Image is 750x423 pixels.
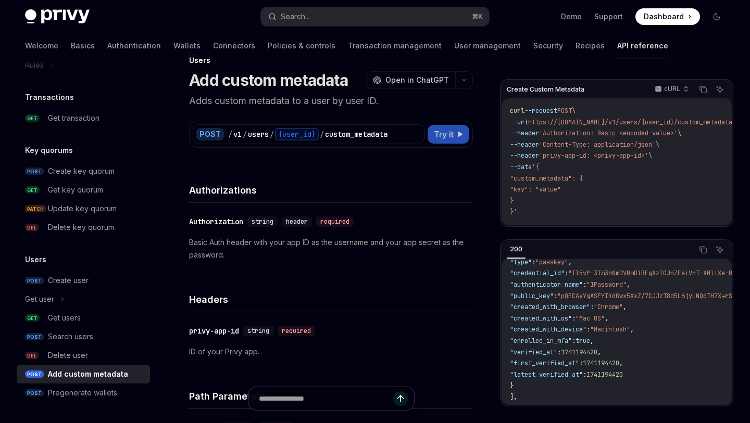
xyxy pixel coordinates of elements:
[189,183,473,197] h4: Authorizations
[434,128,454,140] span: Try it
[196,128,224,140] div: POST
[510,129,539,137] span: --header
[590,325,630,334] span: "Macintosh"
[510,185,561,194] span: "key": "value"
[510,314,572,323] span: "created_with_os"
[281,10,310,23] div: Search...
[656,140,659,149] span: \
[510,292,554,300] span: "public_key"
[189,292,473,306] h4: Headers
[48,274,89,287] div: Create user
[25,314,40,322] span: GET
[261,7,489,26] button: Search...⌘K
[568,258,572,266] span: ,
[572,337,576,345] span: :
[17,218,150,237] a: DELDelete key quorum
[48,165,115,177] div: Create key quorum
[586,280,627,289] span: "1Password"
[25,91,74,104] h5: Transactions
[17,109,150,127] a: GETGet transaction
[507,243,526,255] div: 200
[539,151,648,160] span: 'privy-app-id: <privy-app-id>'
[696,243,710,257] button: Copy the contents from the code block
[48,368,128,380] div: Add custom metadata
[286,217,308,226] span: header
[649,81,693,98] button: cURL
[510,107,524,115] span: curl
[594,303,623,311] span: "Chrome"
[619,359,623,367] span: ,
[25,352,39,360] span: DEL
[561,348,597,356] span: 1741194420
[17,162,150,181] a: POSTCreate key quorum
[644,11,684,22] span: Dashboard
[189,55,473,66] div: Users
[25,277,44,285] span: POST
[25,293,54,305] div: Get user
[510,258,532,266] span: "type"
[71,33,95,58] a: Basics
[25,114,40,122] span: GET
[17,309,150,327] a: GETGet users
[278,326,315,336] div: required
[189,236,473,261] p: Basic Auth header with your app ID as the username and your app secret as the password.
[366,71,455,89] button: Open in ChatGPT
[586,370,623,379] span: 1741194420
[510,151,539,160] span: --header
[275,128,319,140] div: {user_id}
[532,258,535,266] span: :
[17,199,150,218] a: PATCHUpdate key quorum
[385,75,449,85] span: Open in ChatGPT
[510,280,583,289] span: "authenticator_name"
[510,348,557,356] span: "verified_at"
[189,326,239,336] div: privy-app-id
[627,280,630,289] span: ,
[320,129,324,139] div: /
[316,216,354,227] div: required
[228,129,232,139] div: /
[533,33,563,58] a: Security
[189,71,348,89] h1: Add custom metadata
[107,33,161,58] a: Authentication
[630,325,634,334] span: ,
[576,337,590,345] span: true
[583,359,619,367] span: 1741194420
[583,370,586,379] span: :
[528,118,732,126] span: https://[DOMAIN_NAME]/v1/users/{user_id}/custom_metadata
[233,129,242,139] div: v1
[510,370,583,379] span: "latest_verified_at"
[554,292,557,300] span: :
[576,314,605,323] span: "Mac OS"
[247,327,269,335] span: string
[510,381,514,390] span: }
[664,85,680,93] p: cURL
[565,269,568,277] span: :
[510,269,565,277] span: "credential_id"
[243,129,247,139] div: /
[510,404,557,413] span: "mfa_methods"
[25,144,73,157] h5: Key quorums
[17,383,150,402] a: POSTPregenerate wallets
[48,221,114,234] div: Delete key quorum
[348,33,442,58] a: Transaction management
[189,94,473,108] p: Adds custom metadata to a user by user ID.
[510,163,532,171] span: --data
[270,129,274,139] div: /
[48,312,81,324] div: Get users
[252,217,273,226] span: string
[325,129,387,139] div: custom_metadata
[696,83,710,96] button: Copy the contents from the code block
[535,258,568,266] span: "passkey"
[510,118,528,126] span: --url
[648,151,652,160] span: \
[268,33,335,58] a: Policies & controls
[48,349,88,362] div: Delete user
[713,83,727,96] button: Ask AI
[507,85,584,94] span: Create Custom Metadata
[173,33,201,58] a: Wallets
[510,393,517,401] span: ],
[524,107,557,115] span: --request
[510,303,590,311] span: "created_with_browser"
[25,370,44,378] span: POST
[48,330,93,343] div: Search users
